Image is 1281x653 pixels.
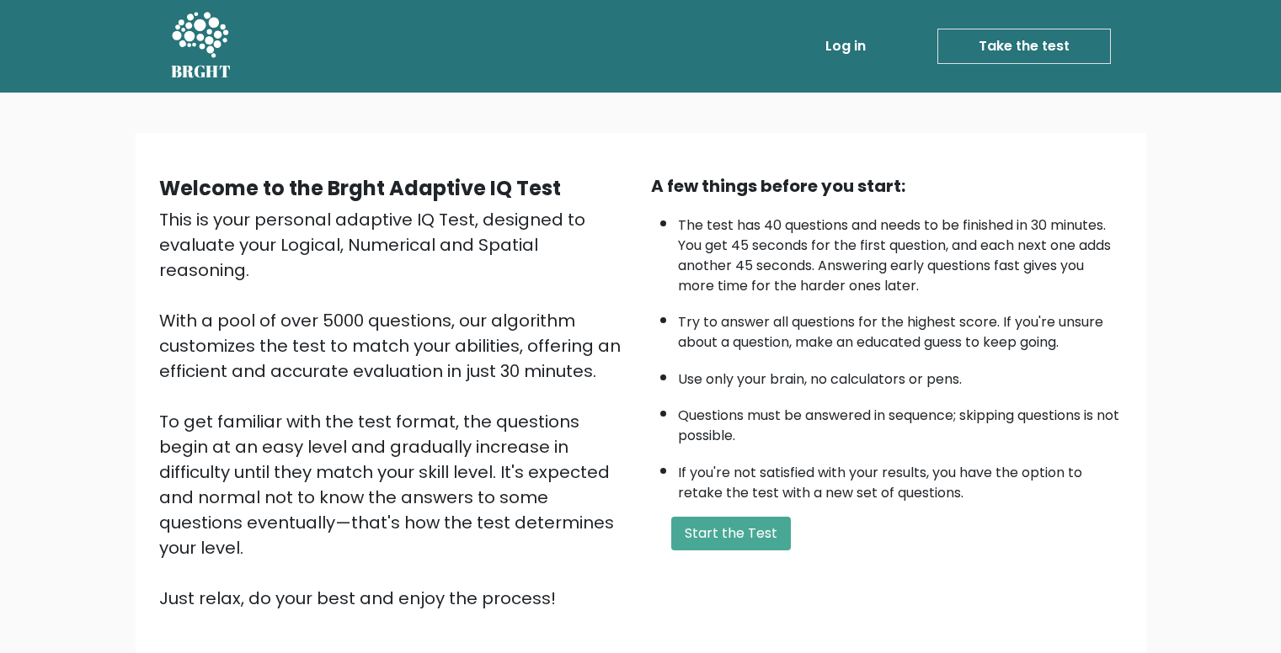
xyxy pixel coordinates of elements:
a: Take the test [937,29,1111,64]
li: If you're not satisfied with your results, you have the option to retake the test with a new set ... [678,454,1123,503]
li: Questions must be answered in sequence; skipping questions is not possible. [678,397,1123,446]
button: Start the Test [671,517,791,550]
a: Log in [819,29,873,63]
h5: BRGHT [171,61,232,82]
div: A few things before you start: [651,173,1123,199]
a: BRGHT [171,7,232,86]
b: Welcome to the Brght Adaptive IQ Test [159,174,561,202]
li: The test has 40 questions and needs to be finished in 30 minutes. You get 45 seconds for the firs... [678,207,1123,296]
li: Try to answer all questions for the highest score. If you're unsure about a question, make an edu... [678,304,1123,353]
div: This is your personal adaptive IQ Test, designed to evaluate your Logical, Numerical and Spatial ... [159,207,631,611]
li: Use only your brain, no calculators or pens. [678,361,1123,390]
